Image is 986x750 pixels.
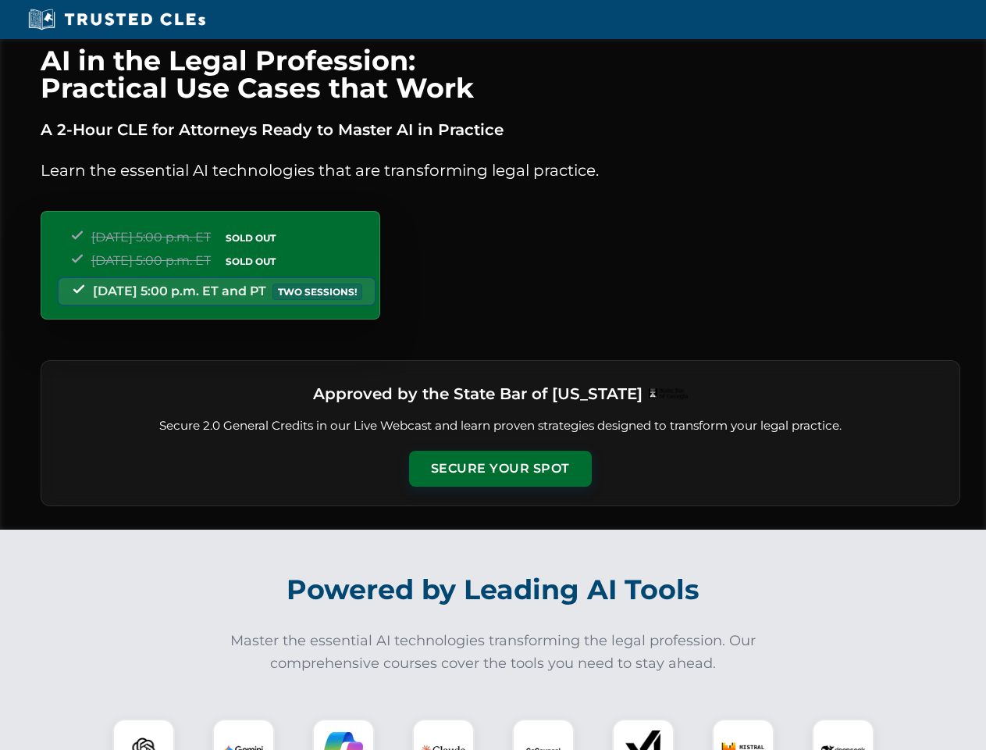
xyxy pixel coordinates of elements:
[313,380,643,408] h3: Approved by the State Bar of [US_STATE]
[60,417,941,435] p: Secure 2.0 General Credits in our Live Webcast and learn proven strategies designed to transform ...
[220,253,281,270] span: SOLD OUT
[91,230,211,245] span: [DATE] 5:00 p.m. ET
[220,230,281,246] span: SOLD OUT
[91,253,211,268] span: [DATE] 5:00 p.m. ET
[409,451,592,487] button: Secure Your Spot
[220,630,767,675] p: Master the essential AI technologies transforming the legal profession. Our comprehensive courses...
[41,117,960,142] p: A 2-Hour CLE for Attorneys Ready to Master AI in Practice
[61,562,926,617] h2: Powered by Leading AI Tools
[23,8,210,31] img: Trusted CLEs
[649,388,688,399] img: Logo
[41,158,960,183] p: Learn the essential AI technologies that are transforming legal practice.
[41,47,960,102] h1: AI in the Legal Profession: Practical Use Cases that Work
